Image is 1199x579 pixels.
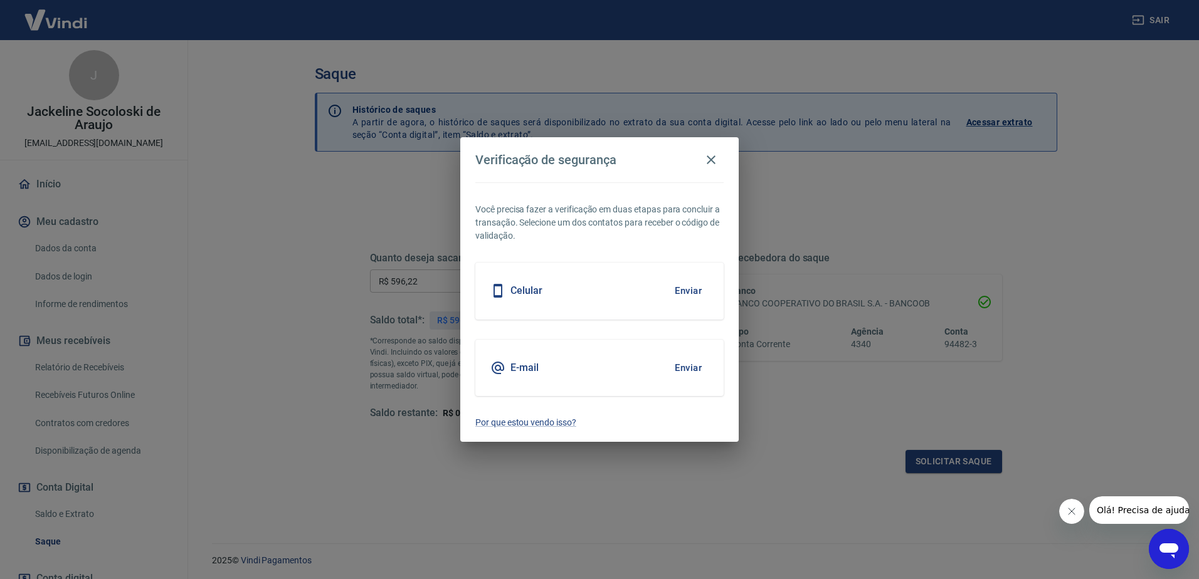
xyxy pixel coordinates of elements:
[1149,529,1189,569] iframe: Botão para abrir a janela de mensagens
[510,362,539,374] h5: E-mail
[475,152,616,167] h4: Verificação de segurança
[8,9,105,19] span: Olá! Precisa de ajuda?
[1089,496,1189,524] iframe: Mensagem da empresa
[475,416,724,429] a: Por que estou vendo isso?
[1059,499,1084,524] iframe: Fechar mensagem
[475,203,724,243] p: Você precisa fazer a verificação em duas etapas para concluir a transação. Selecione um dos conta...
[668,278,709,304] button: Enviar
[510,284,542,297] h5: Celular
[668,355,709,381] button: Enviar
